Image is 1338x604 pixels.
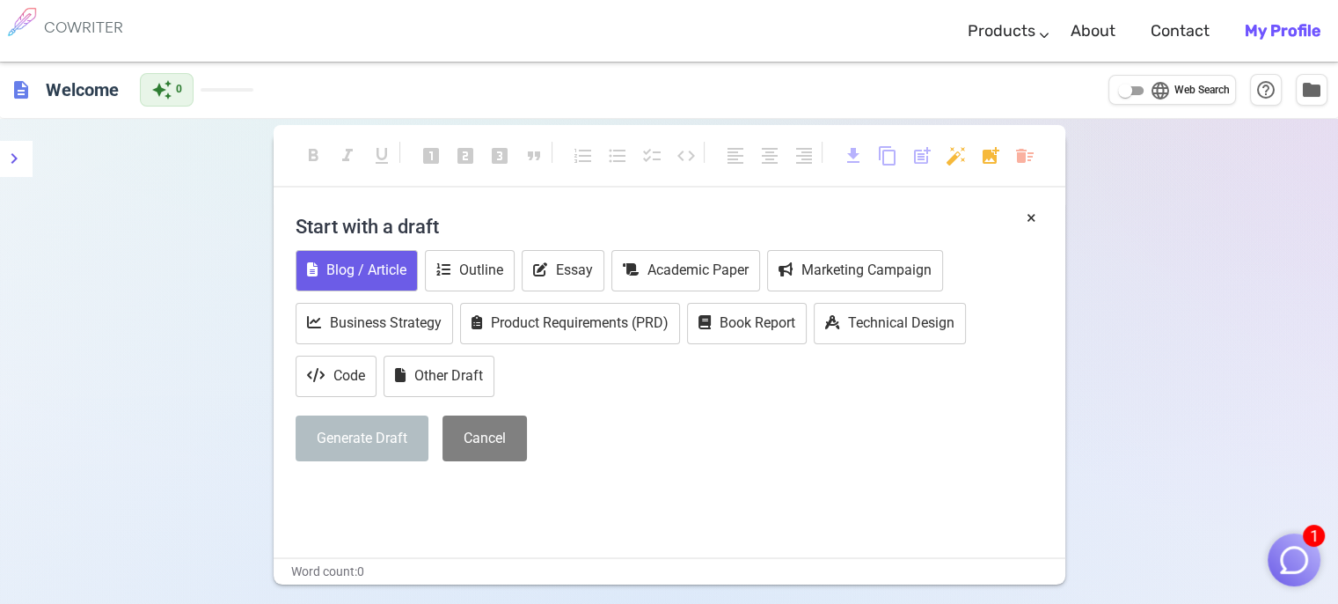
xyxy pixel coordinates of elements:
span: 1 [1303,525,1325,547]
span: format_italic [337,145,358,166]
button: Book Report [687,303,807,344]
h6: COWRITER [44,19,123,35]
span: format_underlined [371,145,392,166]
span: format_align_right [793,145,815,166]
span: language [1150,80,1171,101]
span: post_add [911,145,932,166]
button: Technical Design [814,303,966,344]
span: format_align_center [759,145,780,166]
button: Cancel [442,416,527,462]
img: Close chat [1277,543,1311,577]
h6: Click to edit title [39,72,126,107]
button: Other Draft [384,356,494,397]
button: Help & Shortcuts [1250,74,1282,106]
h4: Start with a draft [296,205,1043,247]
span: auto_awesome [151,79,172,100]
span: auto_fix_high [946,145,967,166]
span: folder [1301,79,1322,100]
span: looks_one [420,145,442,166]
span: checklist [641,145,662,166]
span: format_list_bulleted [607,145,628,166]
button: Marketing Campaign [767,250,943,291]
button: Manage Documents [1296,74,1327,106]
button: Outline [425,250,515,291]
span: format_list_numbered [573,145,594,166]
a: About [1071,5,1115,57]
span: 0 [176,81,182,99]
button: Product Requirements (PRD) [460,303,680,344]
a: My Profile [1245,5,1320,57]
button: Blog / Article [296,250,418,291]
span: looks_3 [489,145,510,166]
span: download [843,145,864,166]
span: delete_sweep [1014,145,1035,166]
button: Business Strategy [296,303,453,344]
button: 1 [1268,534,1320,586]
span: code [676,145,697,166]
span: looks_two [455,145,476,166]
span: description [11,79,32,100]
span: format_bold [303,145,324,166]
div: Word count: 0 [274,559,1065,585]
span: content_copy [877,145,898,166]
span: Web Search [1174,82,1230,99]
button: Generate Draft [296,416,428,462]
span: help_outline [1255,79,1276,100]
button: Academic Paper [611,250,760,291]
a: Products [968,5,1035,57]
a: Contact [1151,5,1210,57]
span: format_quote [523,145,545,166]
span: format_align_left [725,145,746,166]
button: × [1027,205,1036,231]
span: add_photo_alternate [980,145,1001,166]
button: Code [296,356,377,397]
b: My Profile [1245,21,1320,41]
button: Essay [522,250,604,291]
